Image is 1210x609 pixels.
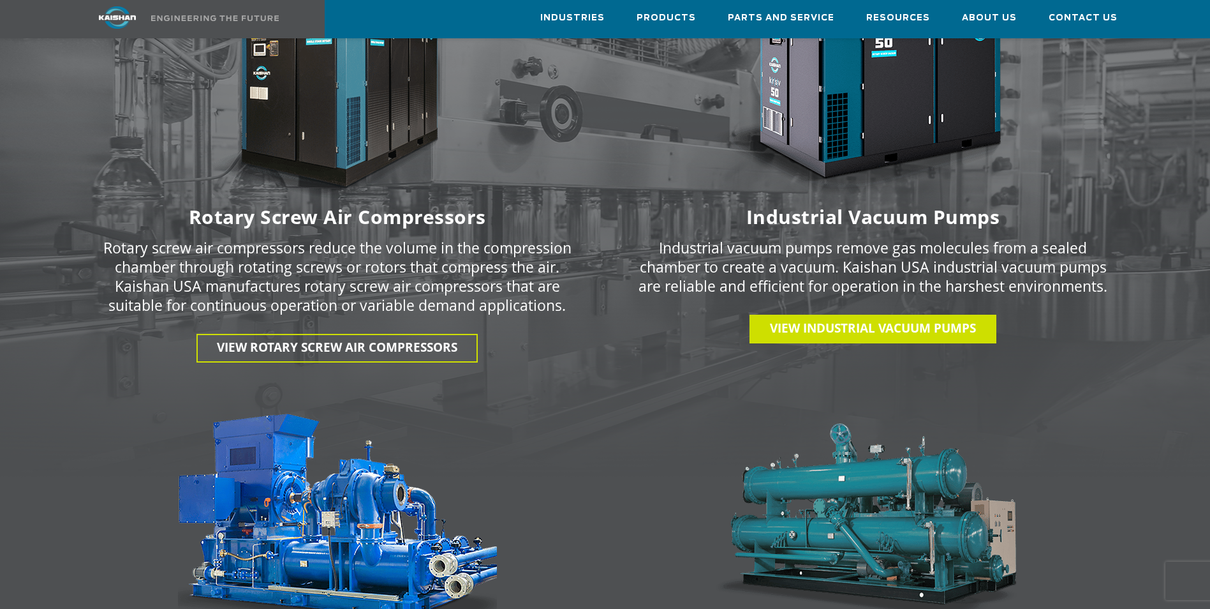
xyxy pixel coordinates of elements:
[1049,11,1118,26] span: Contact Us
[77,209,598,225] h6: Rotary Screw Air Compressors
[70,6,165,29] img: kaishan logo
[728,1,834,35] a: Parts and Service
[749,315,996,343] a: View INDUSTRIAL VACUUM PUMPS
[196,334,478,363] a: View Rotary Screw Air Compressors
[540,11,605,26] span: Industries
[613,209,1133,225] h6: Industrial Vacuum Pumps
[770,320,976,336] span: View INDUSTRIAL VACUUM PUMPS
[638,238,1108,296] p: Industrial vacuum pumps remove gas molecules from a sealed chamber to create a vacuum. Kaishan US...
[962,11,1017,26] span: About Us
[866,11,930,26] span: Resources
[866,1,930,35] a: Resources
[540,1,605,35] a: Industries
[728,11,834,26] span: Parts and Service
[637,11,696,26] span: Products
[103,238,572,315] p: Rotary screw air compressors reduce the volume in the compression chamber through rotating screws...
[1049,1,1118,35] a: Contact Us
[962,1,1017,35] a: About Us
[151,15,279,21] img: Engineering the future
[217,339,457,356] span: View Rotary Screw Air Compressors
[637,1,696,35] a: Products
